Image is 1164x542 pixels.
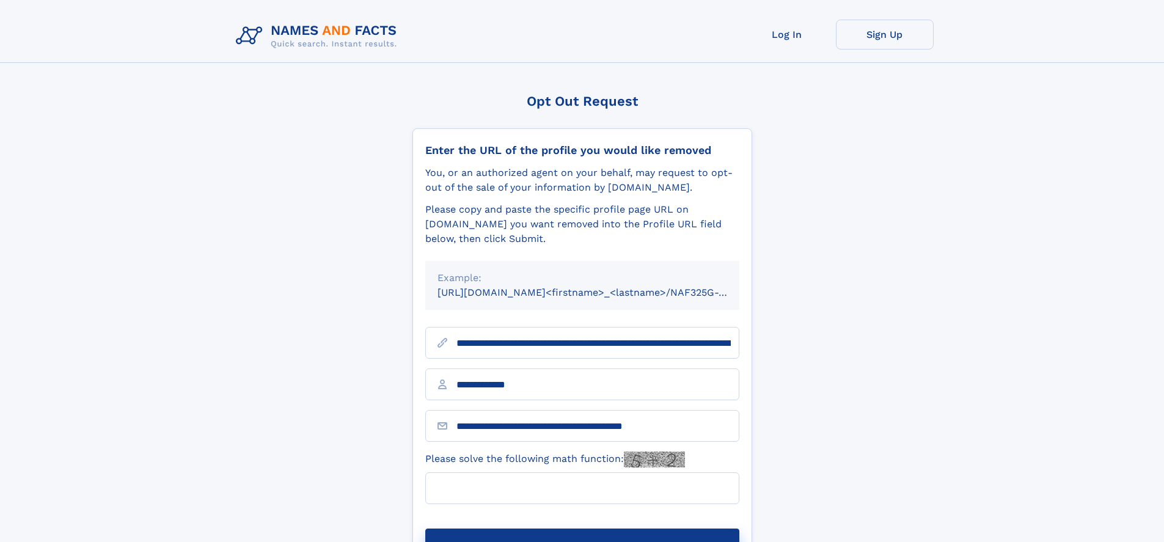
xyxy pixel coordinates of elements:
[412,93,752,109] div: Opt Out Request
[836,20,934,49] a: Sign Up
[437,287,763,298] small: [URL][DOMAIN_NAME]<firstname>_<lastname>/NAF325G-xxxxxxxx
[231,20,407,53] img: Logo Names and Facts
[437,271,727,285] div: Example:
[425,166,739,195] div: You, or an authorized agent on your behalf, may request to opt-out of the sale of your informatio...
[425,202,739,246] div: Please copy and paste the specific profile page URL on [DOMAIN_NAME] you want removed into the Pr...
[738,20,836,49] a: Log In
[425,144,739,157] div: Enter the URL of the profile you would like removed
[425,452,685,467] label: Please solve the following math function:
